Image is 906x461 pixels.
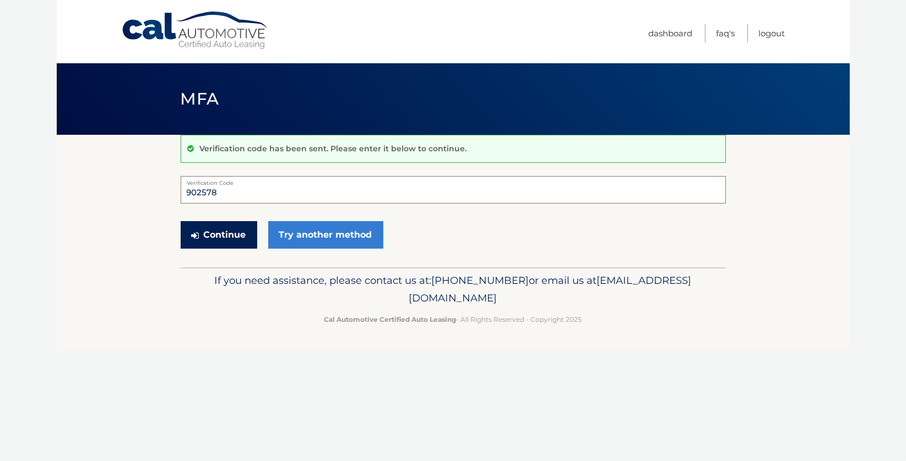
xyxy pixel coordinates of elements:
input: Verification Code [181,176,726,204]
strong: Cal Automotive Certified Auto Leasing [324,315,457,323]
a: FAQ's [717,24,735,42]
span: MFA [181,89,219,109]
a: Dashboard [649,24,693,42]
a: Logout [759,24,785,42]
span: [PHONE_NUMBER] [432,274,529,287]
p: - All Rights Reserved - Copyright 2025 [188,314,719,325]
p: If you need assistance, please contact us at: or email us at [188,272,719,307]
label: Verification Code [181,176,726,185]
a: Try another method [268,221,383,249]
p: Verification code has been sent. Please enter it below to continue. [200,144,467,153]
button: Continue [181,221,257,249]
a: Cal Automotive [121,11,270,50]
span: [EMAIL_ADDRESS][DOMAIN_NAME] [409,274,692,304]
